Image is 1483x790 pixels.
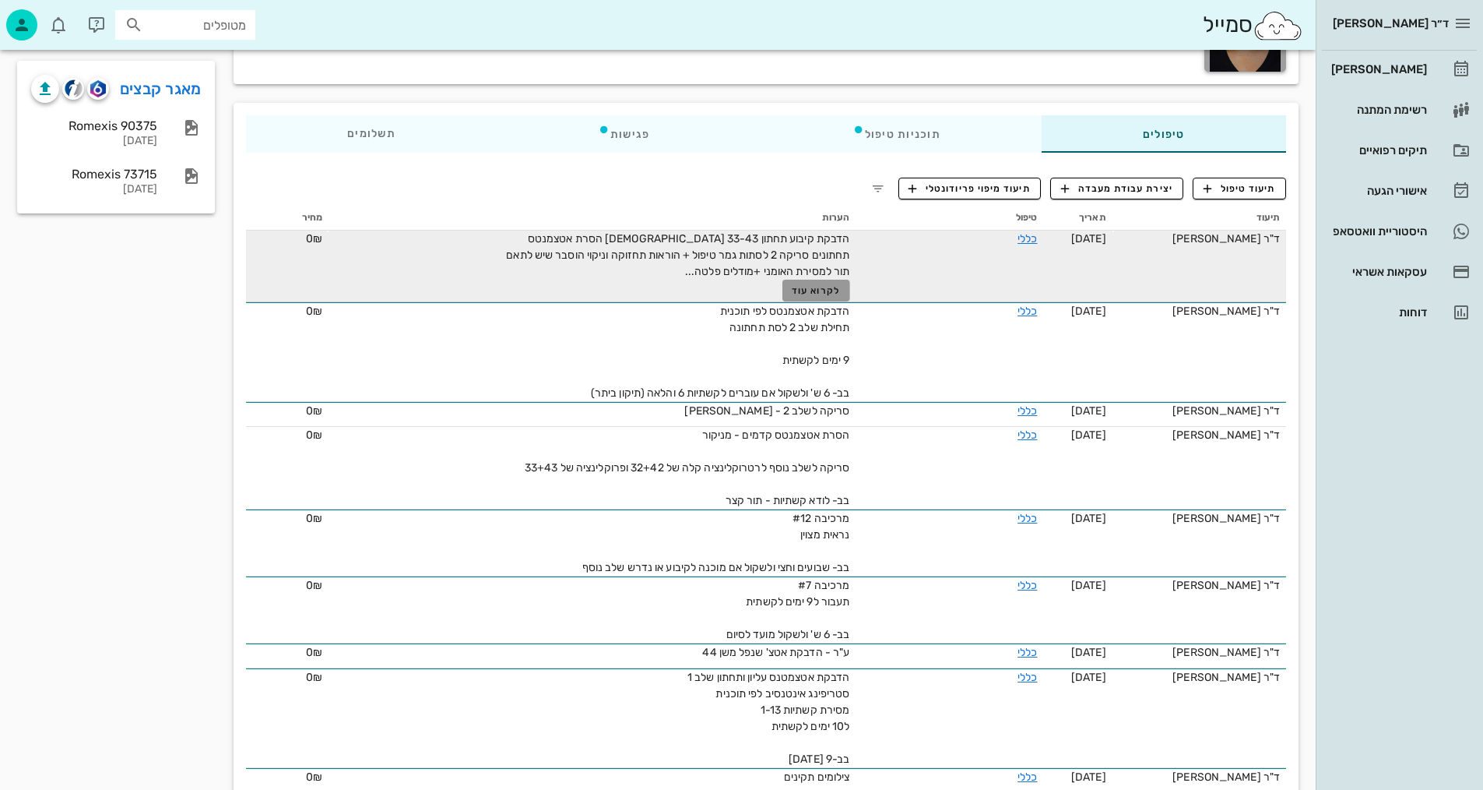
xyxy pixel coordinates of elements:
div: דוחות [1328,306,1427,319]
a: מאגר קבצים [120,76,202,101]
div: ד"ר [PERSON_NAME] [1119,577,1280,594]
span: תיעוד טיפול [1204,182,1276,196]
div: [DATE] [31,183,157,196]
a: היסטוריית וואטסאפ [1322,213,1477,250]
button: תיעוד טיפול [1193,178,1286,199]
a: כללי [1017,579,1037,592]
div: [DATE] [31,135,157,148]
th: הערות [329,206,856,231]
div: ד"ר [PERSON_NAME] [1119,427,1280,443]
div: תיקים רפואיים [1328,144,1427,157]
span: [DATE] [1071,579,1106,592]
img: SmileCloud logo [1253,10,1303,41]
span: הדבקת אטצמטנס עליון ותחתון שלב 1 סטריפינג אינטנסיב לפי תוכנית מסירת קשתיות 1-13 ל10 ימים לקשתית ב... [687,671,849,766]
div: [PERSON_NAME] [1328,63,1427,76]
span: ד״ר [PERSON_NAME] [1333,16,1449,30]
a: תיקים רפואיים [1322,132,1477,169]
a: כללי [1017,404,1037,418]
span: הסרת אטצמנטס קדמים - מניקור סריקה לשלב נוסף לרטרוקלינציה קלה של 32+42 ופרוקלינציה של 33+43 בב- לו... [525,429,849,507]
div: אישורי הגעה [1328,185,1427,197]
a: אישורי הגעה [1322,172,1477,210]
img: romexis logo [90,80,105,97]
span: 0₪ [306,512,322,525]
button: לקרוא עוד [782,280,850,302]
span: [DATE] [1071,232,1106,245]
img: cliniview logo [65,79,83,97]
button: cliniview logo [62,78,84,100]
span: [DATE] [1071,512,1106,525]
div: היסטוריית וואטסאפ [1328,225,1427,238]
div: ד"ר [PERSON_NAME] [1119,403,1280,419]
span: [DATE] [1071,671,1106,684]
div: ד"ר [PERSON_NAME] [1119,769,1280,785]
a: כללי [1017,232,1037,245]
span: צילומים תקינים [784,771,849,784]
span: [DATE] [1071,646,1106,659]
span: 0₪ [306,646,322,659]
span: הדבקת אטצמנטס לפי תוכנית תחילת שלב 2 לסת תחתונה 9 ימים לקשתית בב- 6 ש' ולשקול אם עוברים לקשתיות 6... [591,305,849,400]
span: לקרוא עוד [792,285,840,296]
span: מרכיבה #12 נראית מצוין בב- שבועים וחצי ולשקול אם מוכנה לקיבוע או נדרש שלב נוסף [582,512,850,574]
div: ד"ר [PERSON_NAME] [1119,231,1280,247]
div: ד"ר [PERSON_NAME] [1119,510,1280,527]
span: [DATE] [1071,429,1106,442]
th: מחיר [246,206,329,231]
span: 0₪ [306,305,322,318]
div: תוכניות טיפול [751,115,1042,153]
div: סמייל [1203,9,1303,42]
span: הדבקת קיבוע תחתון 33-43 [DEMOGRAPHIC_DATA] הסרת אטצמנטס תחתונים סריקה 2 לסתות גמר טיפול + הוראות ... [506,232,849,278]
span: 0₪ [306,404,322,418]
span: סריקה לשלב 2 - [PERSON_NAME] [684,404,849,418]
span: 0₪ [306,579,322,592]
a: כללי [1017,512,1037,525]
span: 0₪ [306,771,322,784]
span: [DATE] [1071,771,1106,784]
a: [PERSON_NAME] [1322,51,1477,88]
a: כללי [1017,771,1037,784]
div: טיפולים [1042,115,1286,153]
a: כללי [1017,305,1037,318]
th: תאריך [1044,206,1112,231]
span: מרכיבה #7 תעבור ל9 ימים לקשתית בב- 6 ש' ולשקול מועד לסיום [726,579,850,641]
span: 0₪ [306,671,322,684]
a: כללי [1017,646,1037,659]
div: ד"ר [PERSON_NAME] [1119,669,1280,686]
span: תיעוד מיפוי פריודונטלי [908,182,1031,196]
div: עסקאות אשראי [1328,266,1427,278]
div: Romexis 73715 [31,167,157,182]
span: 0₪ [306,232,322,245]
span: תשלומים [347,129,395,139]
div: ד"ר [PERSON_NAME] [1119,303,1280,319]
span: [DATE] [1071,404,1106,418]
div: ד"ר [PERSON_NAME] [1119,644,1280,661]
div: פגישות [497,115,751,153]
th: טיפול [856,206,1043,231]
span: תג [46,12,55,22]
span: יצירת עבודת מעבדה [1061,182,1173,196]
span: [DATE] [1071,305,1106,318]
th: תיעוד [1112,206,1286,231]
button: תיעוד מיפוי פריודונטלי [898,178,1042,199]
span: ע"ר - הדבקת אטצ' שנפל משן 44 [702,646,849,659]
div: Romexis 90375 [31,118,157,133]
a: עסקאות אשראי [1322,253,1477,291]
a: כללי [1017,671,1037,684]
a: דוחות [1322,294,1477,331]
a: כללי [1017,429,1037,442]
div: רשימת המתנה [1328,104,1427,116]
span: 0₪ [306,429,322,442]
a: רשימת המתנה [1322,91,1477,129]
button: יצירת עבודת מעבדה [1050,178,1183,199]
button: romexis logo [87,78,109,100]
